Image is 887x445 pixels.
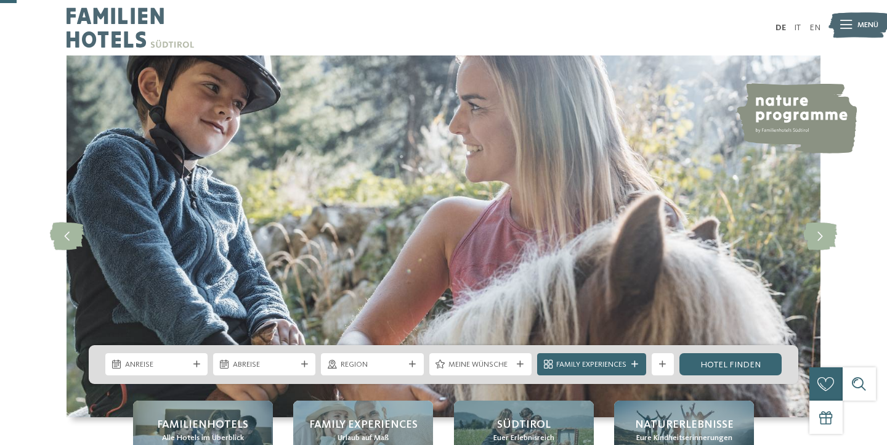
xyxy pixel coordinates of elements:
[125,359,188,370] span: Anreise
[338,433,389,444] span: Urlaub auf Maß
[233,359,296,370] span: Abreise
[497,417,551,433] span: Südtirol
[556,359,626,370] span: Family Experiences
[857,20,878,31] span: Menü
[776,23,786,32] a: DE
[735,83,857,153] img: nature programme by Familienhotels Südtirol
[636,433,732,444] span: Eure Kindheitserinnerungen
[809,23,820,32] a: EN
[493,433,554,444] span: Euer Erlebnisreich
[341,359,404,370] span: Region
[635,417,734,433] span: Naturerlebnisse
[162,433,244,444] span: Alle Hotels im Überblick
[448,359,512,370] span: Meine Wünsche
[794,23,801,32] a: IT
[309,417,418,433] span: Family Experiences
[679,353,782,375] a: Hotel finden
[157,417,248,433] span: Familienhotels
[67,55,820,417] img: Familienhotels Südtirol: The happy family places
